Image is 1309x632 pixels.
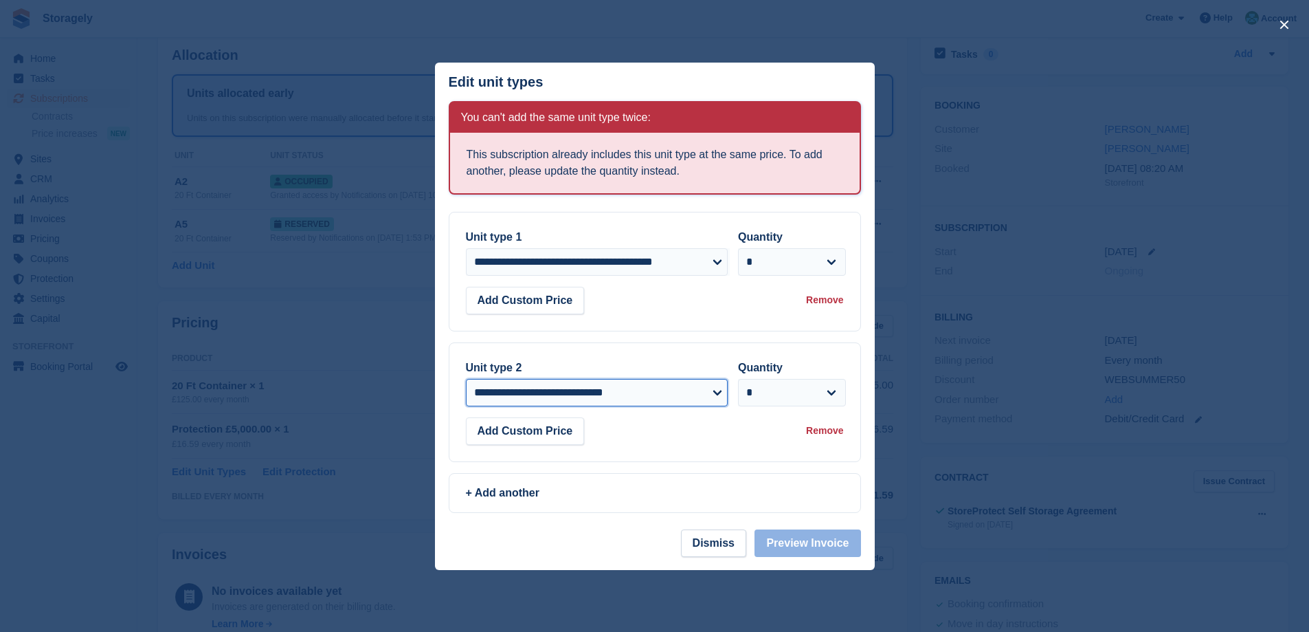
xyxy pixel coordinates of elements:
label: Unit type 2 [466,362,522,373]
button: Add Custom Price [466,417,585,445]
button: Add Custom Price [466,287,585,314]
li: This subscription already includes this unit type at the same price. To add another, please updat... [467,146,843,179]
button: Preview Invoice [754,530,860,557]
label: Quantity [738,231,783,243]
label: Quantity [738,362,783,373]
div: Remove [806,293,843,307]
a: + Add another [449,473,861,513]
p: Edit unit types [449,74,544,90]
button: Dismiss [681,530,746,557]
label: Unit type 1 [466,231,522,243]
h2: You can't add the same unit type twice: [461,111,651,124]
button: close [1273,14,1295,36]
div: Remove [806,424,843,438]
div: + Add another [466,485,844,501]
